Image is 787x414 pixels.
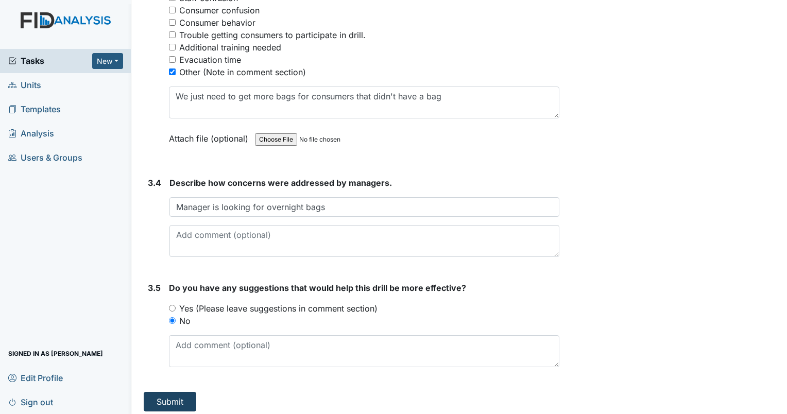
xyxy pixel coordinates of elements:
[179,4,260,16] div: Consumer confusion
[179,16,255,29] div: Consumer behavior
[8,126,54,142] span: Analysis
[144,392,196,411] button: Submit
[169,68,176,75] input: Other (Note in comment section)
[169,178,392,188] span: Describe how concerns were addressed by managers.
[169,317,176,324] input: No
[148,177,161,189] label: 3.4
[8,346,103,361] span: Signed in as [PERSON_NAME]
[169,7,176,13] input: Consumer confusion
[169,44,176,50] input: Additional training needed
[8,77,41,93] span: Units
[92,53,123,69] button: New
[169,127,252,145] label: Attach file (optional)
[169,19,176,26] input: Consumer behavior
[179,315,191,327] label: No
[179,66,306,78] div: Other (Note in comment section)
[169,31,176,38] input: Trouble getting consumers to participate in drill.
[8,370,63,386] span: Edit Profile
[148,282,161,294] label: 3.5
[169,283,466,293] span: Do you have any suggestions that would help this drill be more effective?
[179,41,281,54] div: Additional training needed
[169,56,176,63] input: Evacuation time
[169,305,176,312] input: Yes (Please leave suggestions in comment section)
[179,302,378,315] label: Yes (Please leave suggestions in comment section)
[179,54,241,66] div: Evacuation time
[179,29,366,41] div: Trouble getting consumers to participate in drill.
[8,150,82,166] span: Users & Groups
[8,394,53,410] span: Sign out
[8,101,61,117] span: Templates
[8,55,92,67] a: Tasks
